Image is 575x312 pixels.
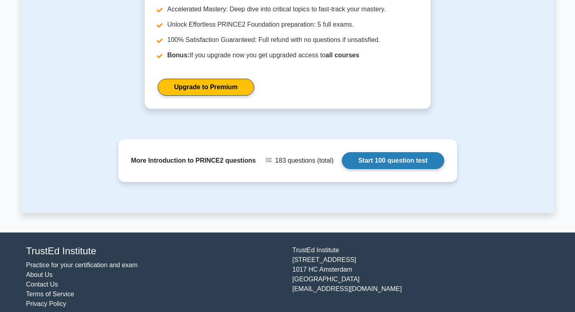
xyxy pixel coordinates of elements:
[26,300,67,307] a: Privacy Policy
[26,271,53,278] a: About Us
[288,245,554,309] div: TrustEd Institute [STREET_ADDRESS] 1017 HC Amsterdam [GEOGRAPHIC_DATA] [EMAIL_ADDRESS][DOMAIN_NAME]
[26,245,283,257] h4: TrustEd Institute
[342,152,444,169] a: Start 100 question test
[26,291,74,297] a: Terms of Service
[158,79,254,96] a: Upgrade to Premium
[26,281,58,288] a: Contact Us
[26,262,138,268] a: Practice for your certification and exam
